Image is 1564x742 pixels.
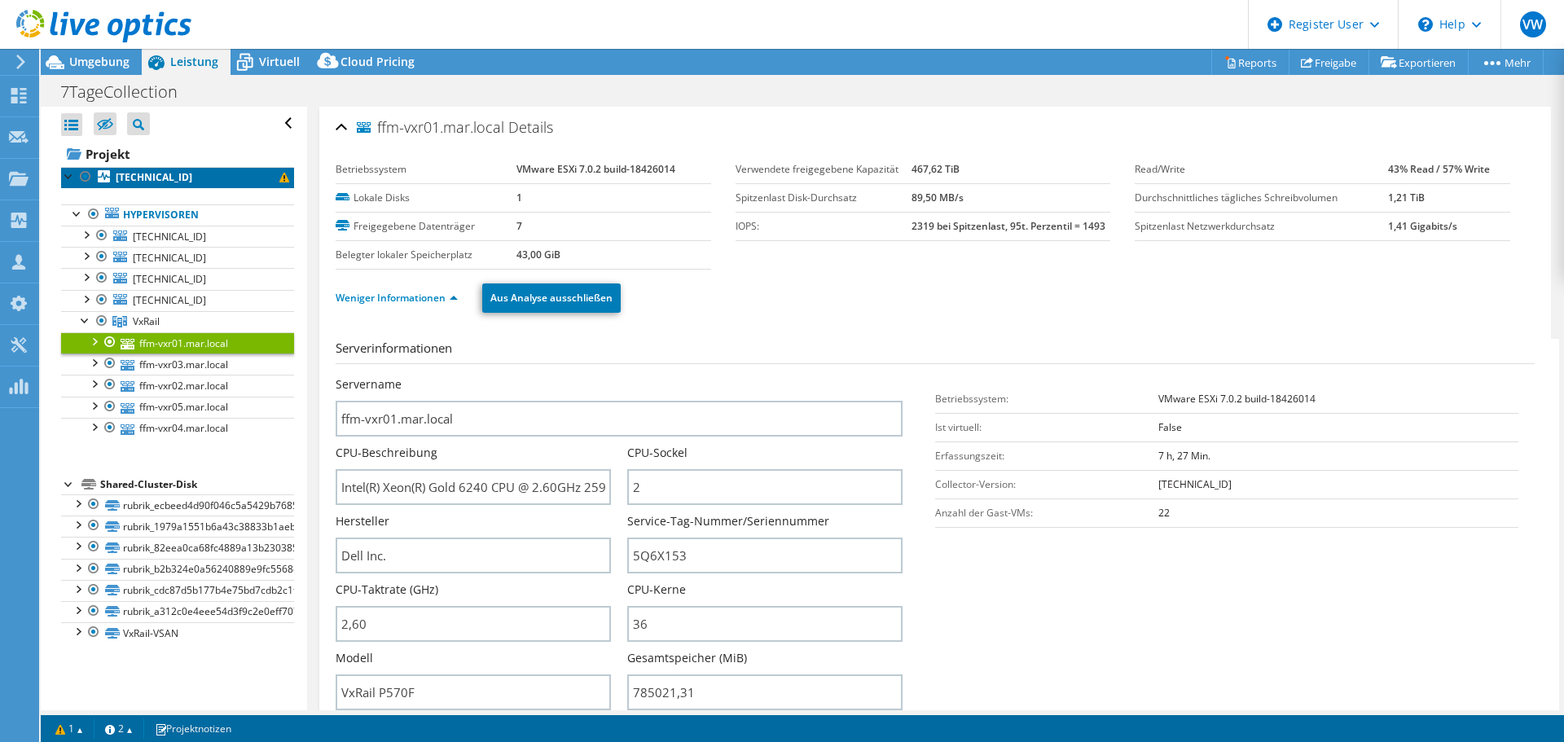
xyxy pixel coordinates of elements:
span: Details [508,117,553,137]
a: Reports [1211,50,1289,75]
td: Erfassungszeit: [935,441,1158,470]
a: Exportieren [1368,50,1469,75]
span: Cloud Pricing [340,54,415,69]
td: Ist virtuell: [935,413,1158,441]
b: 89,50 MB/s [912,191,964,204]
b: 7 h, 27 Min. [1158,449,1210,463]
a: Mehr [1468,50,1544,75]
h3: Serverinformationen [336,339,1535,364]
b: [TECHNICAL_ID] [1158,477,1232,491]
label: Hersteller [336,513,389,529]
b: VMware ESXi 7.0.2 build-18426014 [516,162,675,176]
b: 22 [1158,506,1170,520]
a: ffm-vxr02.mar.local [61,375,294,396]
label: Belegter lokaler Speicherplatz [336,247,516,263]
b: 1,21 TiB [1388,191,1425,204]
label: Betriebssystem [336,161,516,178]
b: 43,00 GiB [516,248,560,261]
a: ffm-vxr05.mar.local [61,397,294,418]
a: [TECHNICAL_ID] [61,247,294,268]
label: Freigegebene Datenträger [336,218,516,235]
label: CPU-Kerne [627,582,686,598]
td: Anzahl der Gast-VMs: [935,498,1158,527]
label: CPU-Sockel [627,445,688,461]
b: 43% Read / 57% Write [1388,162,1490,176]
label: CPU-Beschreibung [336,445,437,461]
label: Spitzenlast Disk-Durchsatz [736,190,912,206]
label: Gesamtspeicher (MiB) [627,650,747,666]
td: Betriebssystem: [935,384,1158,413]
b: False [1158,420,1182,434]
span: Virtuell [259,54,300,69]
b: 1,41 Gigabits/s [1388,219,1457,233]
a: rubrik_ecbeed4d90f046c5a5429b7685faf492 [61,494,294,516]
span: [TECHNICAL_ID] [133,251,206,265]
a: Hypervisoren [61,204,294,226]
a: ffm-vxr04.mar.local [61,418,294,439]
span: Leistung [170,54,218,69]
div: Shared-Cluster-Disk [100,475,294,494]
a: [TECHNICAL_ID] [61,167,294,188]
label: Verwendete freigegebene Kapazität [736,161,912,178]
label: Durchschnittliches tägliches Schreibvolumen [1135,190,1388,206]
label: Servername [336,376,402,393]
a: ffm-vxr01.mar.local [61,332,294,353]
label: Lokale Disks [336,190,516,206]
a: [TECHNICAL_ID] [61,290,294,311]
a: rubrik_a312c0e4eee54d3f9c2e0eff7079d2f2 [61,601,294,622]
label: CPU-Taktrate (GHz) [336,582,438,598]
a: VxRail [61,311,294,332]
b: 1 [516,191,522,204]
a: [TECHNICAL_ID] [61,226,294,247]
span: Umgebung [69,54,130,69]
svg: \n [1418,17,1433,32]
b: 2319 bei Spitzenlast, 95t. Perzentil = 1493 [912,219,1105,233]
span: ffm-vxr01.mar.local [357,120,504,136]
a: VxRail-VSAN [61,622,294,643]
b: [TECHNICAL_ID] [116,170,192,184]
td: Collector-Version: [935,470,1158,498]
span: VxRail [133,314,160,328]
a: ffm-vxr03.mar.local [61,353,294,375]
a: Projekt [61,141,294,167]
a: rubrik_b2b324e0a56240889e9fc5568caad57d [61,559,294,580]
h1: 7TageCollection [53,83,203,101]
label: Spitzenlast Netzwerkdurchsatz [1135,218,1388,235]
span: [TECHNICAL_ID] [133,293,206,307]
a: 2 [94,718,144,739]
label: IOPS: [736,218,912,235]
span: VW [1520,11,1546,37]
span: [TECHNICAL_ID] [133,230,206,244]
a: Freigabe [1289,50,1369,75]
b: VMware ESXi 7.0.2 build-18426014 [1158,392,1316,406]
a: [TECHNICAL_ID] [61,268,294,289]
a: Aus Analyse ausschließen [482,283,621,313]
a: 1 [44,718,94,739]
label: Service-Tag-Nummer/Seriennummer [627,513,829,529]
b: 7 [516,219,522,233]
label: Read/Write [1135,161,1388,178]
a: rubrik_1979a1551b6a43c38833b1aeb114dc28 [61,516,294,537]
span: [TECHNICAL_ID] [133,272,206,286]
a: Projektnotizen [143,718,243,739]
a: Weniger Informationen [336,291,458,305]
b: 467,62 TiB [912,162,960,176]
a: rubrik_cdc87d5b177b4e75bd7cdb2c1f5e1664 [61,580,294,601]
a: rubrik_82eea0ca68fc4889a13b230385287d5d [61,537,294,558]
label: Modell [336,650,373,666]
